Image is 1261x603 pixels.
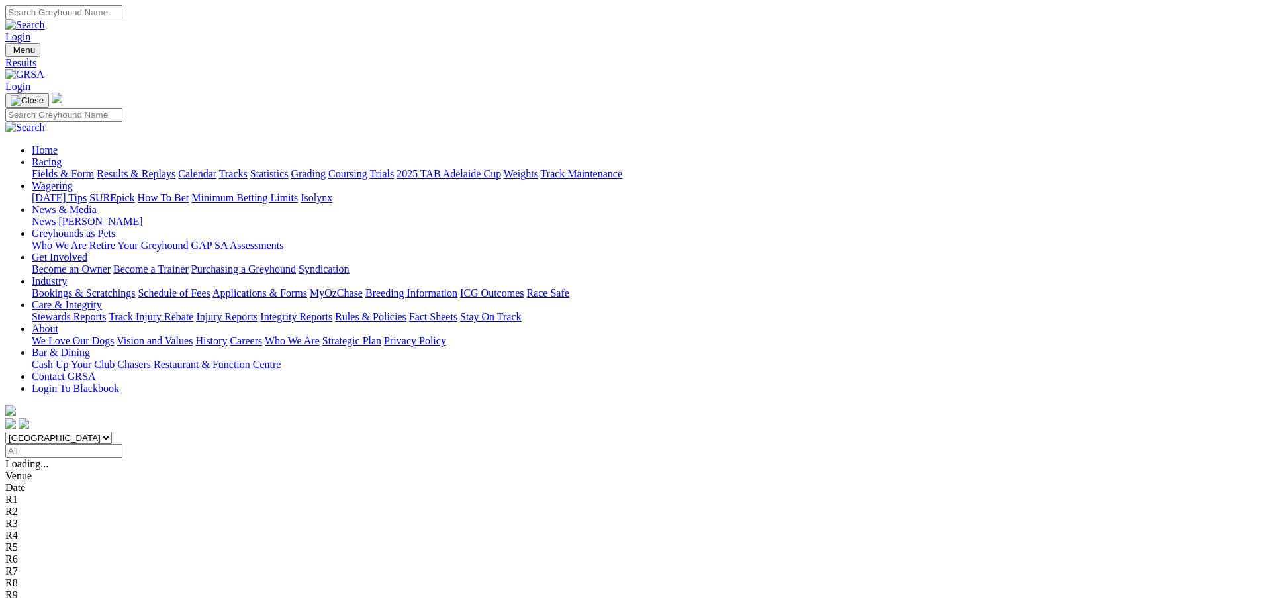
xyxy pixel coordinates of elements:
a: Wagering [32,180,73,191]
a: Track Maintenance [541,168,622,179]
div: R4 [5,530,1256,541]
a: Stay On Track [460,311,521,322]
div: About [32,335,1256,347]
a: Purchasing a Greyhound [191,263,296,275]
a: Racing [32,156,62,167]
a: Stewards Reports [32,311,106,322]
a: Race Safe [526,287,569,299]
a: Results & Replays [97,168,175,179]
button: Toggle navigation [5,93,49,108]
div: R8 [5,577,1256,589]
a: Weights [504,168,538,179]
div: Get Involved [32,263,1256,275]
a: Trials [369,168,394,179]
a: Careers [230,335,262,346]
a: Chasers Restaurant & Function Centre [117,359,281,370]
div: Greyhounds as Pets [32,240,1256,252]
a: Fields & Form [32,168,94,179]
div: Date [5,482,1256,494]
a: Vision and Values [117,335,193,346]
div: Care & Integrity [32,311,1256,323]
a: Greyhounds as Pets [32,228,115,239]
a: We Love Our Dogs [32,335,114,346]
a: Get Involved [32,252,87,263]
div: Bar & Dining [32,359,1256,371]
a: Become an Owner [32,263,111,275]
div: R6 [5,553,1256,565]
div: R7 [5,565,1256,577]
a: GAP SA Assessments [191,240,284,251]
a: [PERSON_NAME] [58,216,142,227]
input: Search [5,108,122,122]
a: Isolynx [301,192,332,203]
a: SUREpick [89,192,134,203]
a: Fact Sheets [409,311,457,322]
a: Results [5,57,1256,69]
a: Bar & Dining [32,347,90,358]
a: Injury Reports [196,311,257,322]
a: Track Injury Rebate [109,311,193,322]
a: News & Media [32,204,97,215]
a: Minimum Betting Limits [191,192,298,203]
a: Grading [291,168,326,179]
a: Privacy Policy [384,335,446,346]
a: Coursing [328,168,367,179]
a: History [195,335,227,346]
a: Care & Integrity [32,299,102,310]
a: Industry [32,275,67,287]
img: logo-grsa-white.png [52,93,62,103]
a: Bookings & Scratchings [32,287,135,299]
span: Menu [13,45,35,55]
a: Strategic Plan [322,335,381,346]
div: News & Media [32,216,1256,228]
a: Login [5,81,30,92]
a: Home [32,144,58,156]
a: Tracks [219,168,248,179]
a: Cash Up Your Club [32,359,115,370]
a: Who We Are [265,335,320,346]
a: [DATE] Tips [32,192,87,203]
a: Rules & Policies [335,311,406,322]
div: Venue [5,470,1256,482]
div: R9 [5,589,1256,601]
input: Select date [5,444,122,458]
img: twitter.svg [19,418,29,429]
a: Syndication [299,263,349,275]
div: R2 [5,506,1256,518]
a: MyOzChase [310,287,363,299]
a: Schedule of Fees [138,287,210,299]
a: 2025 TAB Adelaide Cup [397,168,501,179]
a: Become a Trainer [113,263,189,275]
a: Who We Are [32,240,87,251]
img: logo-grsa-white.png [5,405,16,416]
img: GRSA [5,69,44,81]
a: Breeding Information [365,287,457,299]
div: Racing [32,168,1256,180]
a: Login To Blackbook [32,383,119,394]
a: Calendar [178,168,216,179]
a: Retire Your Greyhound [89,240,189,251]
a: How To Bet [138,192,189,203]
img: Close [11,95,44,106]
span: Loading... [5,458,48,469]
a: Integrity Reports [260,311,332,322]
a: Contact GRSA [32,371,95,382]
div: R1 [5,494,1256,506]
img: Search [5,122,45,134]
a: About [32,323,58,334]
img: facebook.svg [5,418,16,429]
div: Wagering [32,192,1256,204]
button: Toggle navigation [5,43,40,57]
div: R3 [5,518,1256,530]
div: R5 [5,541,1256,553]
a: Applications & Forms [212,287,307,299]
img: Search [5,19,45,31]
a: Login [5,31,30,42]
a: News [32,216,56,227]
a: ICG Outcomes [460,287,524,299]
a: Statistics [250,168,289,179]
input: Search [5,5,122,19]
div: Industry [32,287,1256,299]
